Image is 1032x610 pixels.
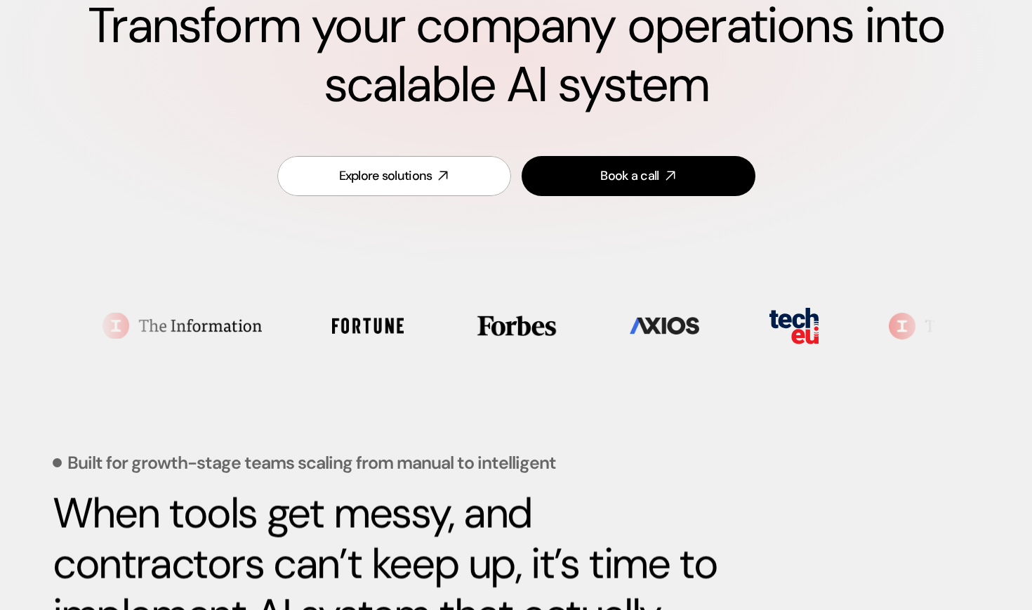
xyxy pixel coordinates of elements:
[67,454,556,472] p: Built for growth-stage teams scaling from manual to intelligent
[600,167,659,185] div: Book a call
[522,156,755,196] a: Book a call
[339,167,432,185] div: Explore solutions
[277,156,511,196] a: Explore solutions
